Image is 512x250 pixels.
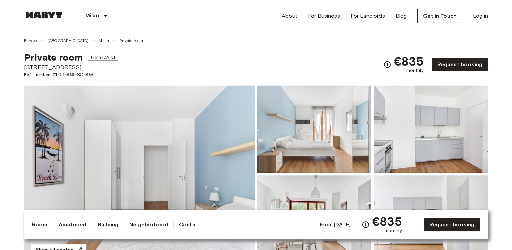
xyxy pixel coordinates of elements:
[334,221,351,228] b: [DATE]
[473,12,488,20] a: Log in
[374,86,488,173] img: Picture of unit IT-14-035-002-08H
[119,38,143,44] a: Private room
[308,12,340,20] a: For Business
[406,67,424,74] span: monthly
[385,227,402,234] span: monthly
[417,9,462,23] a: Get in Touch
[85,12,99,20] p: Milan
[24,63,118,72] span: [STREET_ADDRESS]
[88,54,118,61] span: From [DATE]
[129,221,168,229] a: Neighborhood
[98,221,118,229] a: Building
[396,12,407,20] a: Blog
[351,12,385,20] a: For Landlords
[424,218,480,232] a: Request booking
[432,58,488,72] a: Request booking
[394,55,424,67] span: €835
[24,52,83,63] span: Private room
[47,38,89,44] a: [GEOGRAPHIC_DATA]
[179,221,195,229] a: Costs
[99,38,109,44] a: Milan
[257,86,371,173] img: Picture of unit IT-14-035-002-08H
[282,12,297,20] a: About
[59,221,87,229] a: Apartment
[24,72,118,78] span: Ref. number IT-14-035-002-08H
[24,38,37,44] a: Europe
[372,215,402,227] span: €835
[320,221,351,228] span: From:
[24,12,64,18] img: Habyt
[362,221,370,229] svg: Check cost overview for full price breakdown. Please note that discounts apply to new joiners onl...
[383,61,391,69] svg: Check cost overview for full price breakdown. Please note that discounts apply to new joiners onl...
[32,221,48,229] a: Room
